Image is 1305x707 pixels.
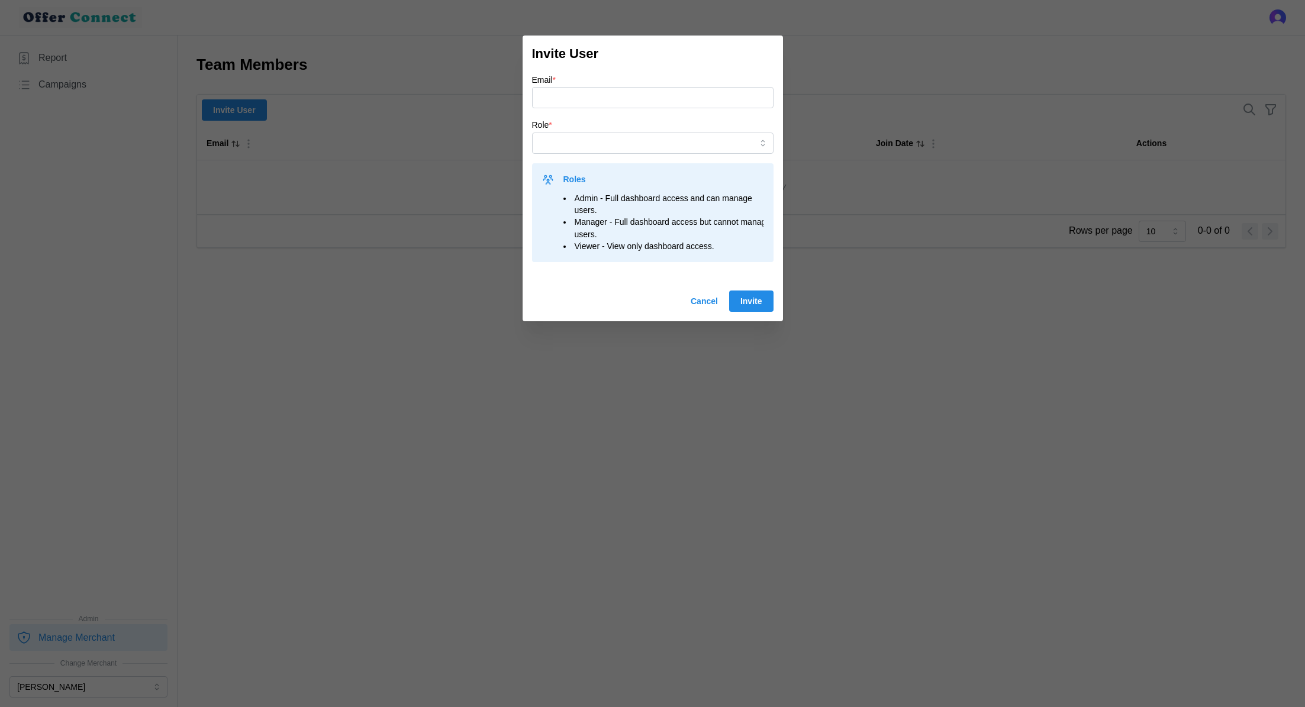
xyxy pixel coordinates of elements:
[679,290,729,312] button: Cancel
[575,240,714,252] span: Viewer - View only dashboard access.
[691,291,718,311] span: Cancel
[740,291,762,311] span: Invite
[532,74,556,87] label: Email
[575,216,775,240] span: Manager - Full dashboard access but cannot manage users.
[575,192,775,217] span: Admin - Full dashboard access and can manage users.
[532,119,552,132] label: Role
[729,290,774,312] button: Invite
[563,173,586,186] span: Roles
[532,45,774,63] h3: Invite User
